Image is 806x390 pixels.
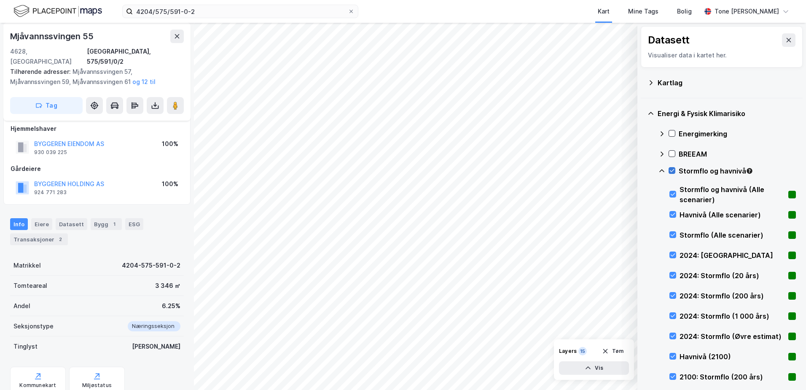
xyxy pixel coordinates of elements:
[680,291,785,301] div: 2024: Stormflo (200 års)
[132,341,180,352] div: [PERSON_NAME]
[34,189,67,196] div: 924 771 283
[13,321,54,331] div: Seksjonstype
[715,6,779,16] div: Tone [PERSON_NAME]
[155,281,180,291] div: 3 346 ㎡
[679,129,796,139] div: Energimerking
[162,301,180,311] div: 6.25%
[677,6,692,16] div: Bolig
[87,46,184,67] div: [GEOGRAPHIC_DATA], 575/591/0/2
[680,331,785,341] div: 2024: Stormflo (Øvre estimat)
[122,260,180,271] div: 4204-575-591-0-2
[680,250,785,260] div: 2024: [GEOGRAPHIC_DATA]
[679,149,796,159] div: BREEAM
[680,210,785,220] div: Havnivå (Alle scenarier)
[91,218,122,230] div: Bygg
[10,67,177,87] div: Mjåvannssvingen 57, Mjåvannssvingen 59, Mjåvannssvingen 61
[13,4,102,19] img: logo.f888ab2527a4732fd821a326f86c7f29.svg
[680,311,785,321] div: 2024: Stormflo (1 000 års)
[679,166,796,176] div: Stormflo og havnivå
[10,97,83,114] button: Tag
[31,218,52,230] div: Eiere
[10,46,87,67] div: 4628, [GEOGRAPHIC_DATA]
[559,361,629,375] button: Vis
[133,5,348,18] input: Søk på adresse, matrikkel, gårdeiere, leietakere eller personer
[680,184,785,205] div: Stormflo og havnivå (Alle scenarier)
[680,271,785,281] div: 2024: Stormflo (20 års)
[10,218,28,230] div: Info
[596,344,629,358] button: Tøm
[125,218,143,230] div: ESG
[34,149,67,156] div: 930 039 225
[598,6,610,16] div: Kart
[13,341,38,352] div: Tinglyst
[658,78,796,88] div: Kartlag
[82,382,112,389] div: Miljøstatus
[578,347,587,355] div: 15
[680,372,785,382] div: 2100: Stormflo (200 års)
[10,233,68,245] div: Transaksjoner
[746,167,753,175] div: Tooltip anchor
[764,349,806,390] iframe: Chat Widget
[648,50,795,60] div: Visualiser data i kartet her.
[162,139,178,149] div: 100%
[10,68,73,75] span: Tilhørende adresser:
[648,33,690,47] div: Datasett
[11,124,183,134] div: Hjemmelshaver
[162,179,178,189] div: 100%
[680,230,785,240] div: Stormflo (Alle scenarier)
[56,235,64,244] div: 2
[56,218,87,230] div: Datasett
[13,260,41,271] div: Matrikkel
[658,108,796,119] div: Energi & Fysisk Klimarisiko
[110,220,118,228] div: 1
[680,352,785,362] div: Havnivå (2100)
[10,30,95,43] div: Mjåvannssvingen 55
[13,301,30,311] div: Andel
[628,6,658,16] div: Mine Tags
[559,348,577,355] div: Layers
[11,164,183,174] div: Gårdeiere
[19,382,56,389] div: Kommunekart
[13,281,47,291] div: Tomteareal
